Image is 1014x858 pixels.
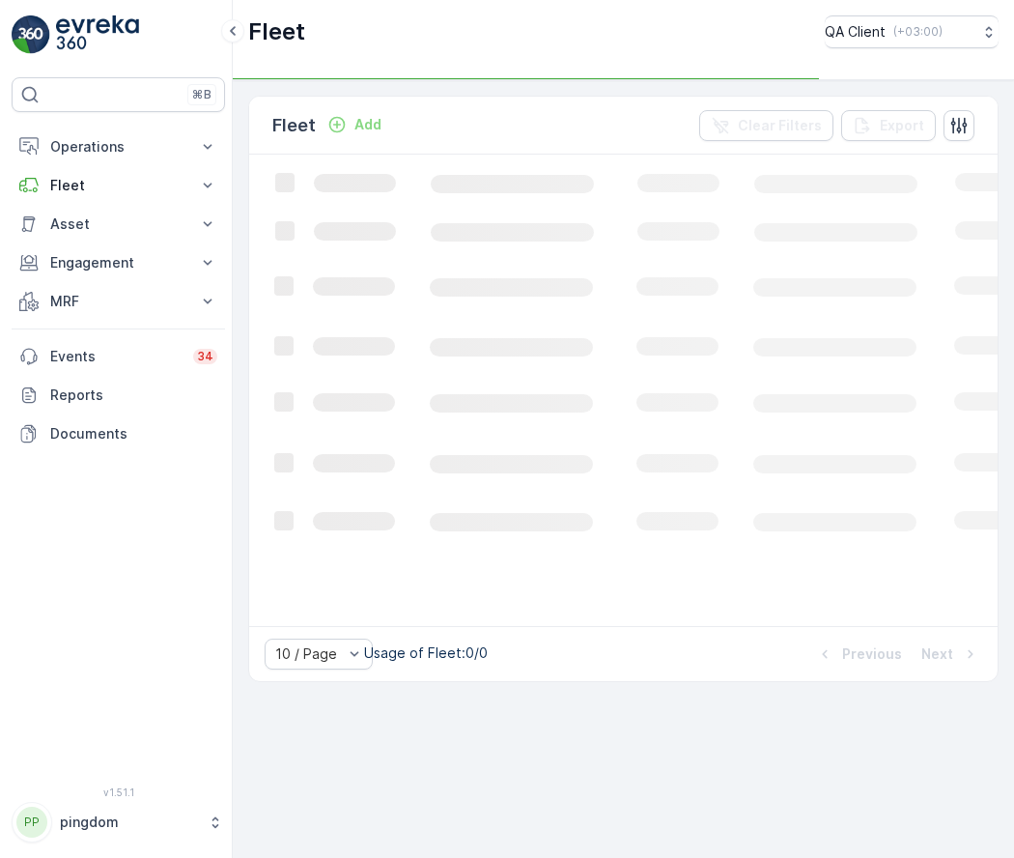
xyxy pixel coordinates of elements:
[248,16,305,47] p: Fleet
[738,116,822,135] p: Clear Filters
[919,643,982,666] button: Next
[12,205,225,243] button: Asset
[56,15,139,54] img: logo_light-DOdMpM7g.png
[50,292,186,311] p: MRF
[813,643,904,666] button: Previous
[192,87,211,102] p: ⌘B
[16,807,47,838] div: PP
[12,166,225,205] button: Fleet
[197,349,213,364] p: 34
[699,110,833,141] button: Clear Filters
[12,128,225,166] button: Operations
[50,424,217,443] p: Documents
[272,112,316,139] p: Fleet
[50,253,186,272] p: Engagement
[320,113,389,136] button: Add
[12,337,225,376] a: Events34
[364,643,488,663] p: Usage of Fleet : 0/0
[842,644,902,664] p: Previous
[12,376,225,415] a: Reports
[880,116,924,135] p: Export
[12,786,225,798] span: v 1.51.1
[841,110,936,141] button: Export
[60,813,198,832] p: pingdom
[50,137,186,157] p: Operations
[12,282,225,321] button: MRF
[50,176,186,195] p: Fleet
[12,415,225,453] a: Documents
[50,386,217,405] p: Reports
[12,243,225,282] button: Engagement
[12,802,225,843] button: PPpingdom
[825,15,999,48] button: QA Client(+03:00)
[921,644,953,664] p: Next
[354,115,381,134] p: Add
[50,214,186,234] p: Asset
[893,24,943,40] p: ( +03:00 )
[50,347,182,366] p: Events
[825,22,886,42] p: QA Client
[12,15,50,54] img: logo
